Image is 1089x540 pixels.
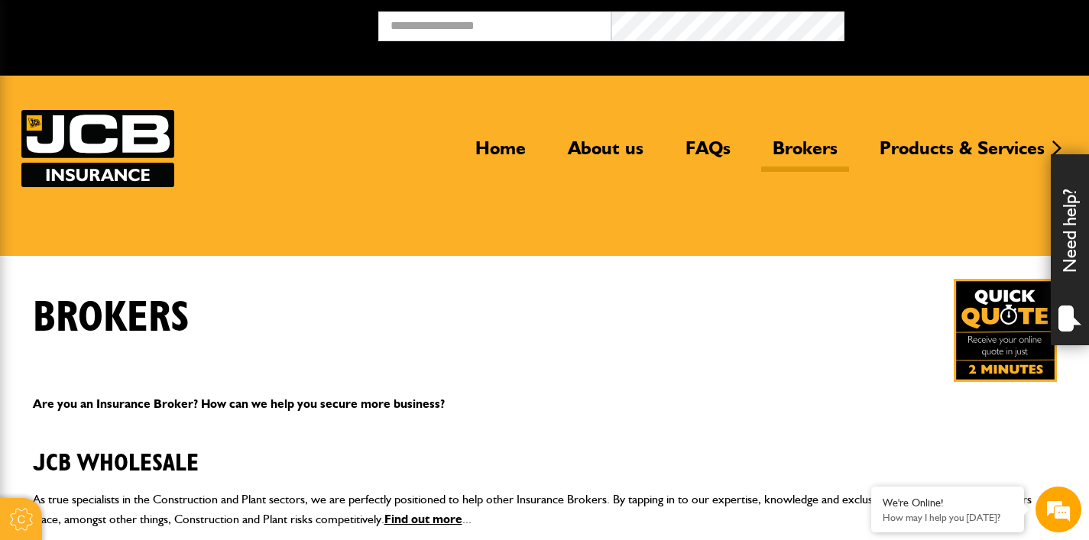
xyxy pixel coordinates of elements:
a: Brokers [761,137,849,172]
img: JCB Insurance Services logo [21,110,174,187]
p: As true specialists in the Construction and Plant sectors, we are perfectly positioned to help ot... [33,490,1057,529]
p: How may I help you today? [883,512,1013,523]
div: Need help? [1051,154,1089,345]
h2: JCB Wholesale [33,425,1057,477]
a: About us [556,137,655,172]
a: Products & Services [868,137,1056,172]
a: Get your insurance quote in just 2-minutes [954,279,1057,382]
h1: Brokers [33,293,190,344]
p: Are you an Insurance Broker? How can we help you secure more business? [33,394,1057,414]
div: We're Online! [883,496,1013,509]
a: Find out more [384,512,462,526]
a: JCB Insurance Services [21,110,174,187]
img: Quick Quote [954,279,1057,382]
button: Broker Login [844,11,1078,35]
a: Home [464,137,537,172]
a: FAQs [674,137,742,172]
